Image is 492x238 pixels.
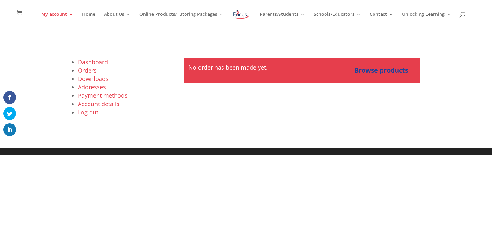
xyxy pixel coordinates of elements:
a: Addresses [78,83,106,91]
a: Downloads [78,75,109,83]
a: Account details [78,100,119,108]
a: Parents/Students [260,12,305,27]
a: Contact [370,12,393,27]
a: Online Products/Tutoring Packages [139,12,224,27]
a: Home [82,12,95,27]
a: Orders [78,66,97,74]
a: Dashboard [78,58,108,66]
a: Log out [78,108,98,116]
a: About Us [104,12,131,27]
a: Payment methods [78,92,128,99]
a: Unlocking Learning [402,12,451,27]
a: Schools/Educators [314,12,361,27]
img: Focus on Learning [232,9,249,20]
a: Browse products [348,63,415,78]
div: No order has been made yet. [184,58,420,83]
a: My account [41,12,73,27]
nav: Account pages [72,58,176,122]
